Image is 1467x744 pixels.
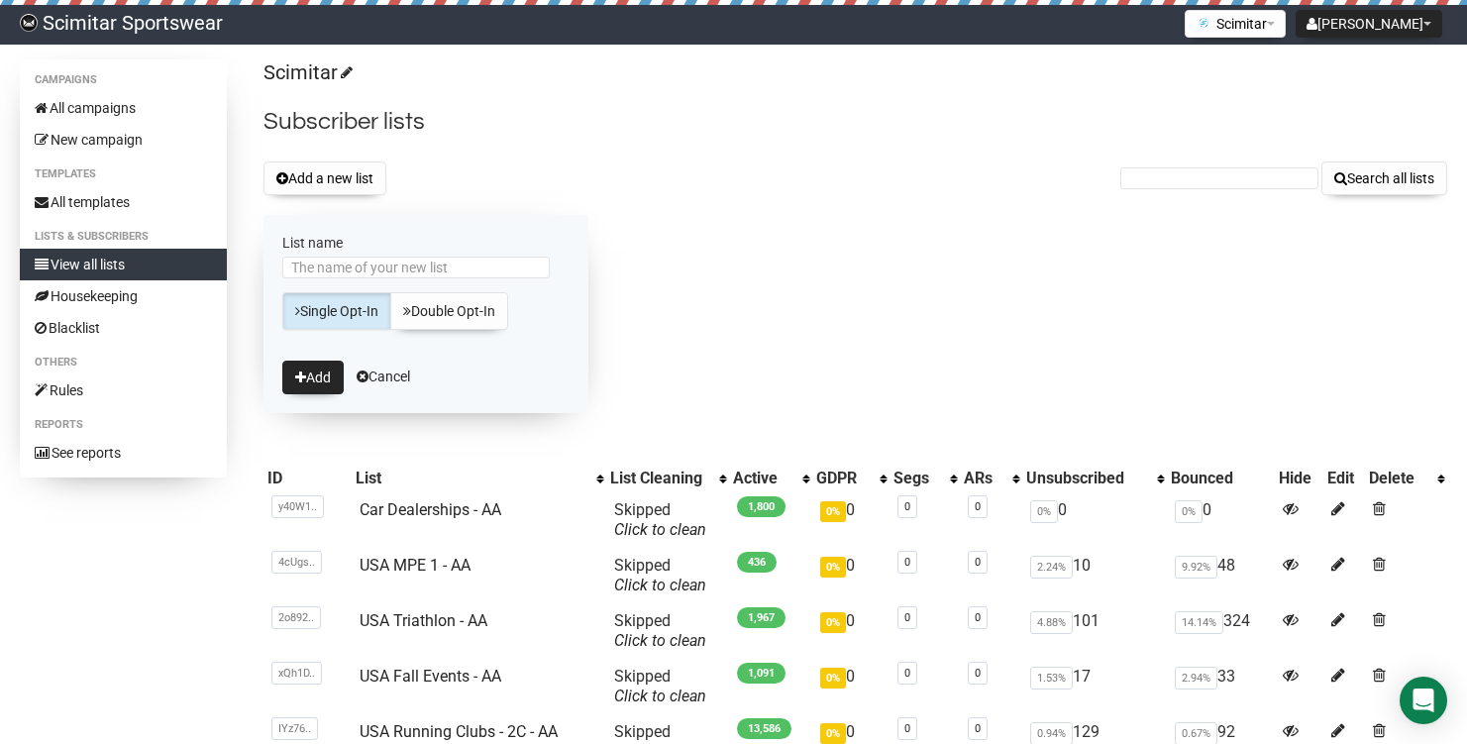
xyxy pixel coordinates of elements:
span: 436 [737,552,777,573]
div: Edit [1327,469,1361,488]
th: ARs: No sort applied, activate to apply an ascending sort [960,465,1022,492]
a: All campaigns [20,92,227,124]
a: Click to clean [614,520,706,539]
div: GDPR [816,469,869,488]
a: USA MPE 1 - AA [360,556,471,575]
td: 0 [1022,492,1167,548]
a: View all lists [20,249,227,280]
a: Double Opt-In [390,292,508,330]
span: 2.24% [1030,556,1073,579]
a: USA Fall Events - AA [360,667,501,686]
a: USA Triathlon - AA [360,611,487,630]
div: Segs [893,469,940,488]
span: 1.53% [1030,667,1073,690]
td: 33 [1167,659,1275,714]
span: 13,586 [737,718,791,739]
span: IYz76.. [271,717,318,740]
span: y40W1.. [271,495,324,518]
a: 0 [904,500,910,513]
a: 0 [975,611,981,624]
a: Housekeeping [20,280,227,312]
a: All templates [20,186,227,218]
div: Open Intercom Messenger [1400,677,1447,724]
a: New campaign [20,124,227,156]
li: Templates [20,162,227,186]
a: 0 [975,500,981,513]
a: Cancel [357,369,410,384]
th: Hide: No sort applied, sorting is disabled [1275,465,1323,492]
a: Click to clean [614,576,706,594]
div: Bounced [1171,469,1271,488]
span: 2.94% [1175,667,1217,690]
a: Scimitar [263,60,350,84]
button: Search all lists [1321,161,1447,195]
button: [PERSON_NAME] [1296,10,1442,38]
span: xQh1D.. [271,662,322,685]
td: 0 [812,659,889,714]
button: Scimitar [1185,10,1286,38]
th: List Cleaning: No sort applied, activate to apply an ascending sort [606,465,729,492]
span: 1,800 [737,496,786,517]
td: 324 [1167,603,1275,659]
a: 0 [975,667,981,680]
div: Unsubscribed [1026,469,1147,488]
a: Rules [20,374,227,406]
span: 1,091 [737,663,786,684]
td: 0 [812,548,889,603]
td: 101 [1022,603,1167,659]
a: 0 [975,556,981,569]
th: Unsubscribed: No sort applied, activate to apply an ascending sort [1022,465,1167,492]
th: ID: No sort applied, sorting is disabled [263,465,352,492]
a: 0 [904,556,910,569]
th: GDPR: No sort applied, activate to apply an ascending sort [812,465,889,492]
div: ID [267,469,348,488]
div: Hide [1279,469,1319,488]
td: 17 [1022,659,1167,714]
button: Add [282,361,344,394]
a: Single Opt-In [282,292,391,330]
li: Reports [20,413,227,437]
button: Add a new list [263,161,386,195]
div: List [356,469,586,488]
a: 0 [975,722,981,735]
li: Campaigns [20,68,227,92]
li: Others [20,351,227,374]
img: 1.png [1196,15,1211,31]
th: Delete: No sort applied, activate to apply an ascending sort [1365,465,1447,492]
a: Car Dealerships - AA [360,500,501,519]
a: Click to clean [614,687,706,705]
a: Click to clean [614,631,706,650]
td: 0 [1167,492,1275,548]
th: Active: No sort applied, activate to apply an ascending sort [729,465,812,492]
label: List name [282,234,570,252]
h2: Subscriber lists [263,104,1447,140]
span: 4.88% [1030,611,1073,634]
th: Edit: No sort applied, sorting is disabled [1323,465,1365,492]
span: 0% [820,668,846,689]
th: Bounced: No sort applied, sorting is disabled [1167,465,1275,492]
span: 1,967 [737,607,786,628]
th: Segs: No sort applied, activate to apply an ascending sort [890,465,960,492]
div: List Cleaning [610,469,709,488]
span: 0% [820,723,846,744]
td: 10 [1022,548,1167,603]
img: c430136311b1e6f103092caacf47139d [20,14,38,32]
a: 0 [904,722,910,735]
span: Skipped [614,500,706,539]
span: Skipped [614,667,706,705]
span: 0% [820,557,846,578]
span: 0% [820,612,846,633]
li: Lists & subscribers [20,225,227,249]
span: Skipped [614,611,706,650]
td: 48 [1167,548,1275,603]
div: Active [733,469,792,488]
span: 0% [820,501,846,522]
div: Delete [1369,469,1427,488]
a: 0 [904,611,910,624]
td: 0 [812,492,889,548]
span: 0% [1030,500,1058,523]
span: 4cUgs.. [271,551,322,574]
span: 0% [1175,500,1203,523]
td: 0 [812,603,889,659]
span: 9.92% [1175,556,1217,579]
